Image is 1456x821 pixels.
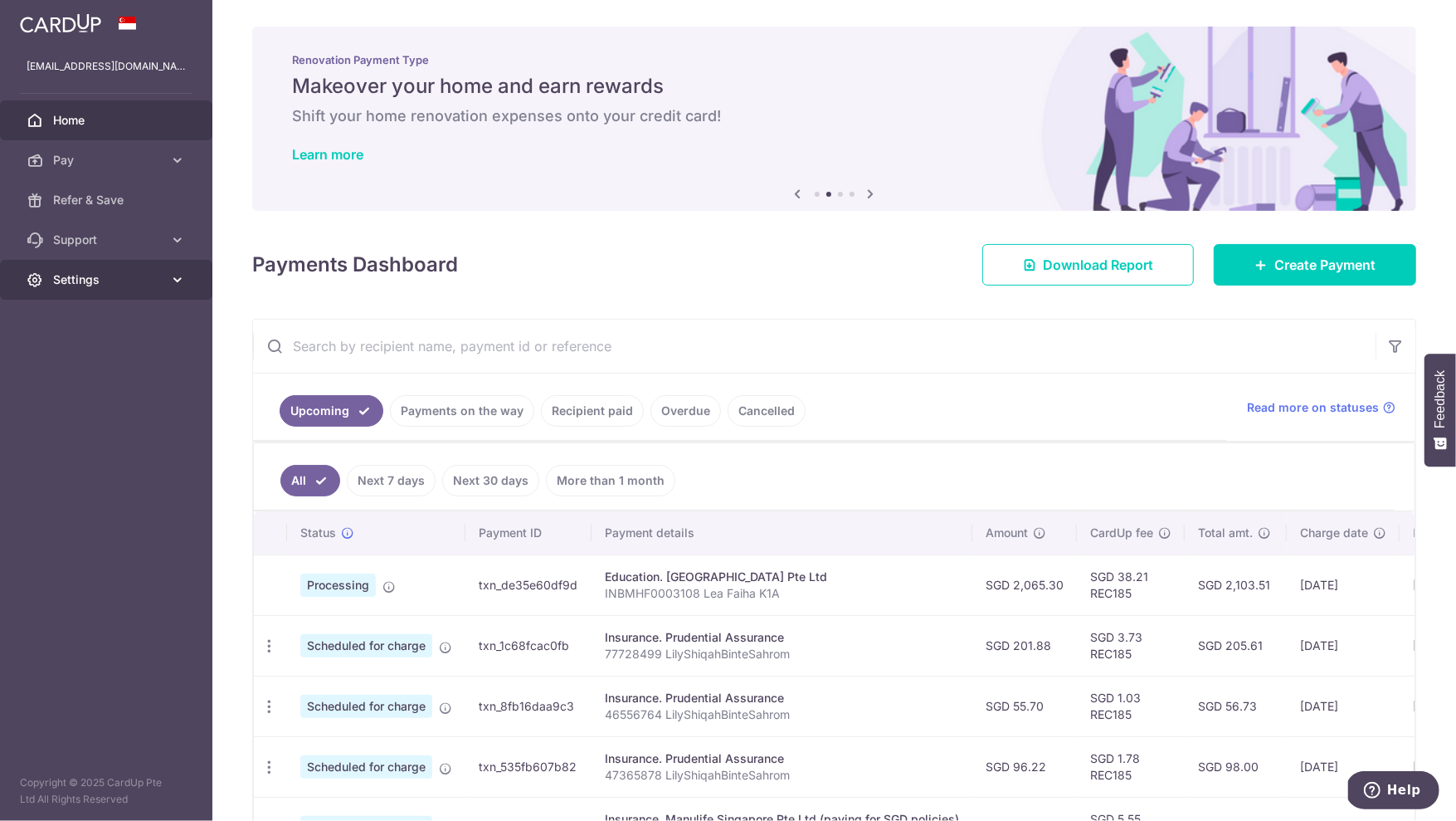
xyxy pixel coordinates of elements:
[300,755,432,779] span: Scheduled for charge
[1287,615,1400,676] td: [DATE]
[1348,771,1439,813] iframe: Opens a widget where you can find more information
[1424,354,1456,467] button: Feedback - Show survey
[546,465,675,496] a: More than 1 month
[1198,525,1253,541] span: Total amt.
[280,395,383,427] a: Upcoming
[972,615,1077,676] td: SGD 201.88
[728,395,806,427] a: Cancelled
[1214,244,1416,286] a: Create Payment
[300,695,432,718] span: Scheduled for charge
[300,525,336,541] span: Status
[1185,615,1287,676] td: SGD 205.61
[300,574,376,597] span: Processing
[1247,399,1395,416] a: Read more on statuses
[292,146,363,163] a: Learn more
[1077,676,1185,736] td: SGD 1.03 REC185
[442,465,539,496] a: Next 30 days
[1287,676,1400,736] td: [DATE]
[465,615,592,676] td: txn_1c68fcac0fb
[605,585,959,602] p: INBMHF0003108 Lea Faiha K1A
[986,525,1028,541] span: Amount
[253,320,1376,373] input: Search by recipient name, payment id or reference
[605,750,959,767] div: Insurance. Prudential Assurance
[465,736,592,797] td: txn_535fb607b82
[972,676,1077,736] td: SGD 55.70
[1077,555,1185,615] td: SGD 38.21 REC185
[972,736,1077,797] td: SGD 96.22
[972,555,1077,615] td: SGD 2,065.30
[465,511,592,555] th: Payment ID
[1043,255,1153,275] span: Download Report
[1077,615,1185,676] td: SGD 3.73 REC185
[982,244,1194,286] a: Download Report
[1247,399,1379,416] span: Read more on statuses
[53,112,163,129] span: Home
[605,690,959,706] div: Insurance. Prudential Assurance
[347,465,436,496] a: Next 7 days
[1287,555,1400,615] td: [DATE]
[27,58,186,75] p: [EMAIL_ADDRESS][DOMAIN_NAME]
[605,569,959,585] div: Education. [GEOGRAPHIC_DATA] Pte Ltd
[252,250,458,280] h4: Payments Dashboard
[1185,676,1287,736] td: SGD 56.73
[1433,370,1448,428] span: Feedback
[292,73,1376,100] h5: Makeover your home and earn rewards
[465,555,592,615] td: txn_de35e60df9d
[605,706,959,723] p: 46556764 LilyShiqahBinteSahrom
[53,271,163,288] span: Settings
[650,395,721,427] a: Overdue
[300,634,432,657] span: Scheduled for charge
[252,27,1416,211] img: Renovation banner
[1300,525,1368,541] span: Charge date
[53,152,163,169] span: Pay
[53,192,163,208] span: Refer & Save
[1185,736,1287,797] td: SGD 98.00
[1185,555,1287,615] td: SGD 2,103.51
[605,629,959,646] div: Insurance. Prudential Assurance
[390,395,534,427] a: Payments on the way
[1090,525,1153,541] span: CardUp fee
[605,646,959,662] p: 77728499 LilyShiqahBinteSahrom
[292,53,1376,66] p: Renovation Payment Type
[465,676,592,736] td: txn_8fb16daa9c3
[1077,736,1185,797] td: SGD 1.78 REC185
[280,465,340,496] a: All
[541,395,644,427] a: Recipient paid
[1287,736,1400,797] td: [DATE]
[292,106,1376,126] h6: Shift your home renovation expenses onto your credit card!
[1274,255,1376,275] span: Create Payment
[53,232,163,248] span: Support
[20,13,101,33] img: CardUp
[592,511,972,555] th: Payment details
[605,767,959,784] p: 47365878 LilyShiqahBinteSahrom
